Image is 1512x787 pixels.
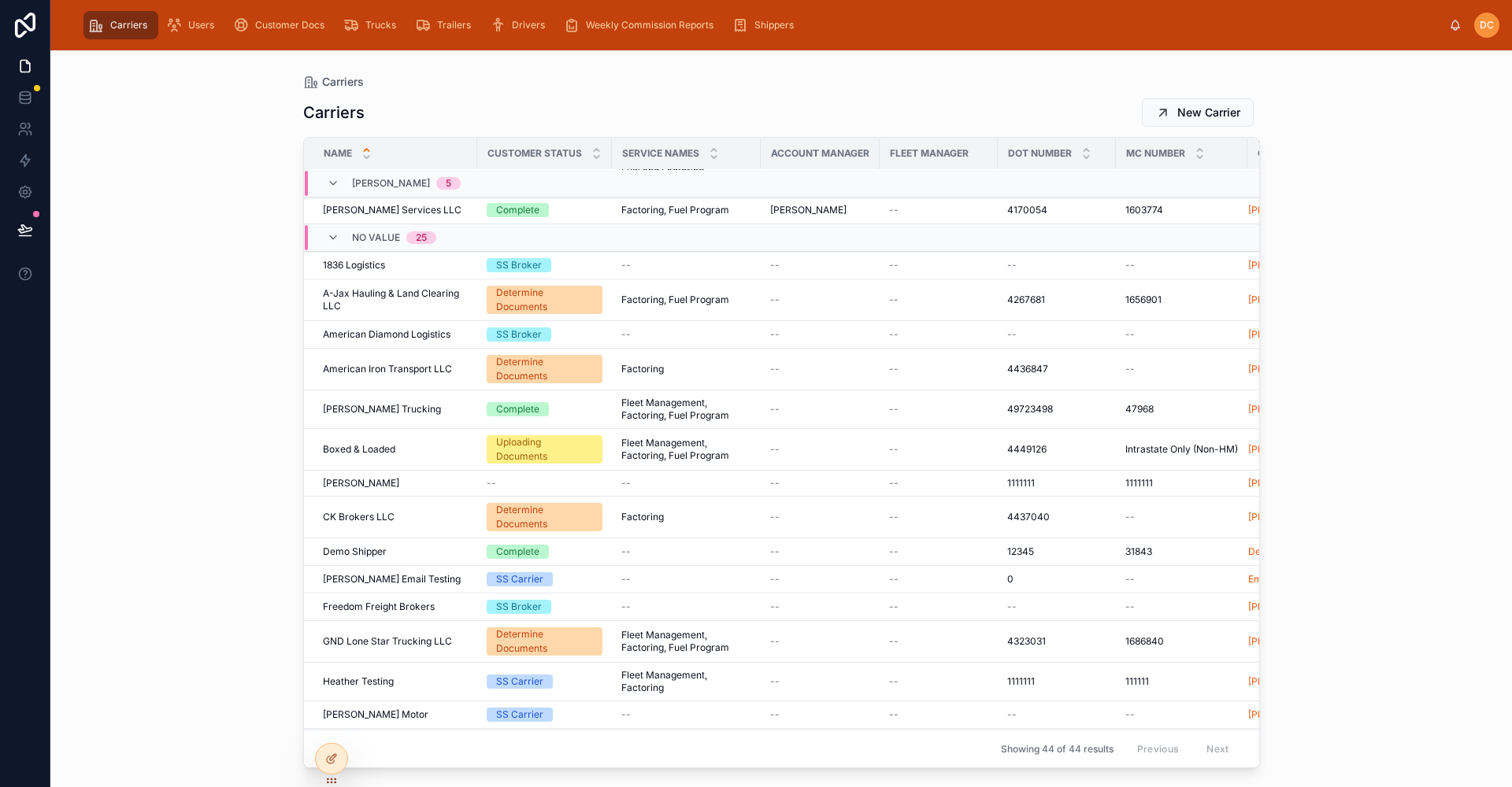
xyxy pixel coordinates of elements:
span: -- [1007,259,1017,272]
div: Determine Documents [496,627,593,656]
a: -- [889,573,988,586]
span: 4267681 [1007,294,1045,306]
a: Factoring [621,363,751,375]
span: [PERSON_NAME] [1248,675,1325,688]
span: 4436847 [1007,363,1048,375]
a: -- [1125,708,1238,721]
span: -- [889,403,899,416]
a: 12345 [1007,545,1106,558]
a: Carriers [83,11,158,39]
a: 1603774 [1125,204,1238,216]
span: CK Brokers LLC [323,511,395,523]
a: -- [889,363,988,375]
a: -- [1007,708,1106,721]
div: Complete [496,402,539,416]
span: Shippers [754,19,794,31]
span: [PERSON_NAME] [1248,600,1325,613]
span: American Iron Transport LLC [323,363,452,375]
a: 1686840 [1125,635,1238,648]
span: No value [352,231,400,244]
span: -- [621,328,631,341]
a: 1836 Logistics [323,259,468,272]
a: Shippers [728,11,805,39]
a: [PERSON_NAME] [1248,363,1359,375]
span: [PERSON_NAME] [1248,708,1325,721]
span: [PERSON_NAME] [1248,294,1325,306]
span: 1603774 [1125,204,1163,216]
span: DOT Number [1008,147,1072,160]
a: -- [889,477,988,490]
span: -- [770,545,780,558]
a: Intrastate Only (Non-HM) [1125,443,1238,456]
a: SS Carrier [487,708,602,722]
a: [PERSON_NAME] [1248,363,1325,375]
a: [PERSON_NAME] [1248,294,1359,306]
span: -- [770,294,780,306]
span: -- [1007,708,1017,721]
a: -- [621,708,751,721]
span: -- [889,600,899,613]
a: CK Brokers LLC [323,511,468,523]
span: Service Names [622,147,699,160]
span: -- [889,545,899,558]
a: Factoring [621,511,751,523]
a: -- [1007,600,1106,613]
span: 1111111 [1007,675,1035,688]
span: -- [770,600,780,613]
a: [PERSON_NAME] Trucking [323,403,468,416]
a: -- [889,545,988,558]
span: 1111111 [1007,477,1035,490]
span: -- [770,708,780,721]
a: -- [1125,328,1238,341]
a: [PERSON_NAME] The Duck [1248,403,1359,416]
a: [PERSON_NAME] Motor [323,708,468,721]
a: Boxed & Loaded [323,443,468,456]
span: Demo Owner [1248,545,1307,558]
a: Determine Documents [487,503,602,531]
a: -- [889,675,988,688]
a: -- [889,600,988,613]
a: -- [770,573,870,586]
a: Email Testing [1248,573,1307,586]
span: -- [1125,511,1135,523]
a: 4170054 [1007,204,1106,216]
span: 1656901 [1125,294,1162,306]
a: [PERSON_NAME] [323,477,468,490]
a: [PERSON_NAME] [1248,443,1325,456]
a: Fleet Management, Factoring, Fuel Program [621,629,751,654]
span: -- [889,477,899,490]
span: Showing 44 of 44 results [1001,743,1114,756]
span: -- [770,573,780,586]
a: -- [889,403,988,416]
a: Demo Shipper [323,545,468,558]
a: SS Carrier [487,572,602,586]
a: -- [1125,600,1238,613]
span: -- [770,403,780,416]
a: [PERSON_NAME] [1248,675,1359,688]
a: 0 [1007,573,1106,586]
span: 4323031 [1007,635,1046,648]
span: -- [770,328,780,341]
a: Determine Documents [487,627,602,656]
a: 1111111 [1007,477,1106,490]
a: -- [1125,511,1238,523]
a: -- [1007,259,1106,272]
a: Carriers [303,74,364,90]
span: -- [889,328,899,341]
a: 4437040 [1007,511,1106,523]
span: -- [889,573,899,586]
div: Uploading Documents [496,435,593,464]
span: Users [188,19,214,31]
a: 4449126 [1007,443,1106,456]
span: Demo Shipper [323,545,387,558]
a: Drivers [485,11,556,39]
span: -- [621,708,631,721]
a: Complete [487,545,602,559]
span: Fleet Management, Factoring [621,669,751,694]
a: -- [621,259,751,272]
a: A-Jax Hauling & Land Clearing LLC [323,287,468,312]
a: Complete [487,402,602,416]
span: Heather Testing [323,675,394,688]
